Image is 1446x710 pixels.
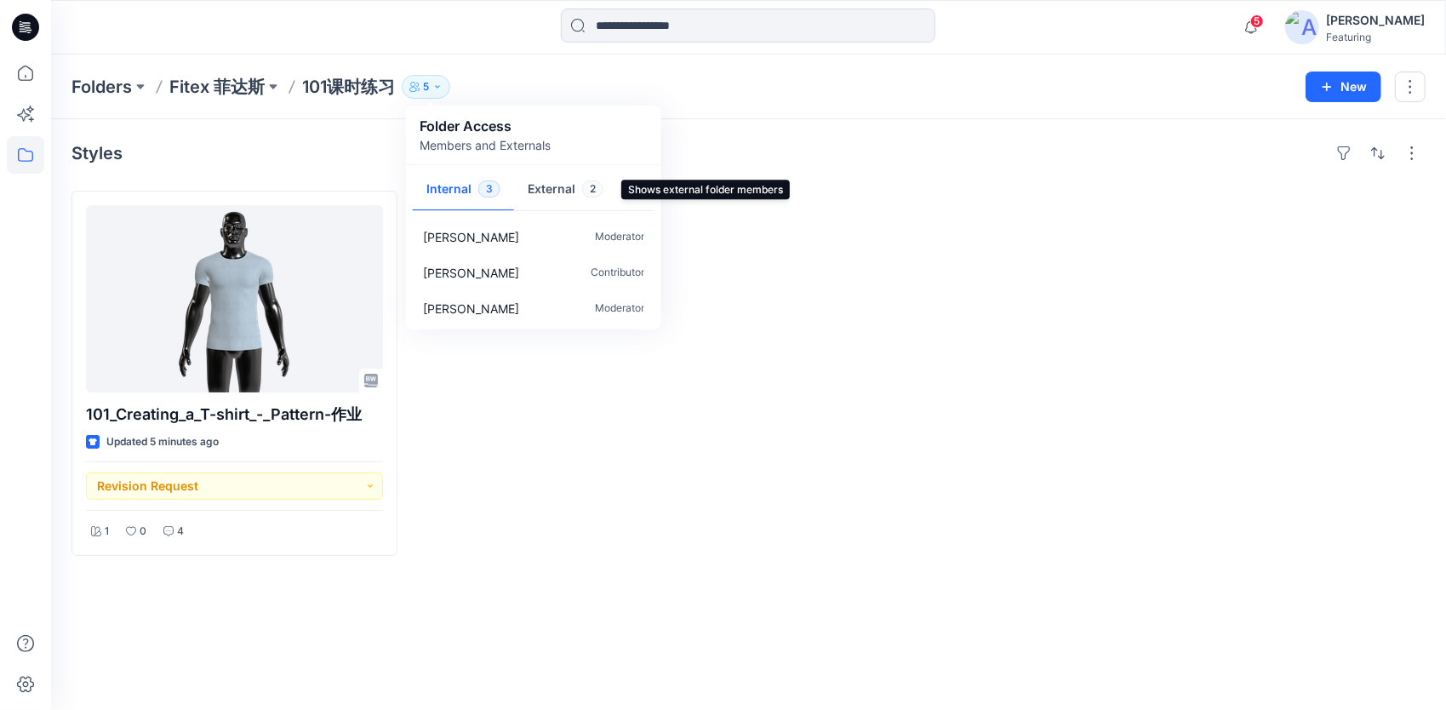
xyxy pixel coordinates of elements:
[302,75,395,99] p: 101课时练习
[420,136,551,154] p: Members and Externals
[582,180,603,198] span: 2
[591,264,644,282] p: Contributor
[423,300,519,318] p: Kathline Shi
[514,169,617,212] button: External
[402,75,450,99] button: 5
[1326,31,1425,43] div: Featuring
[423,77,429,96] p: 5
[1326,10,1425,31] div: [PERSON_NAME]
[106,433,219,451] p: Updated 5 minutes ago
[413,169,514,212] button: Internal
[71,75,132,99] a: Folders
[86,403,383,427] p: 101_Creating_a_T-shirt_-_Pattern-作业
[71,143,123,163] h4: Styles
[1250,14,1264,28] span: 5
[169,75,265,99] a: Fitex 菲达斯
[409,255,658,290] a: [PERSON_NAME]Contributor
[105,523,109,541] p: 1
[409,219,658,255] a: [PERSON_NAME]Moderator
[1285,10,1319,44] img: avatar
[409,290,658,326] a: [PERSON_NAME]Moderator
[595,300,644,318] p: Moderator
[140,523,146,541] p: 0
[478,180,500,198] span: 3
[1306,72,1381,102] button: New
[423,228,519,246] p: Katharina Bobrowski
[177,523,184,541] p: 4
[420,116,551,136] p: Folder Access
[86,205,383,392] a: 101_Creating_a_T-shirt_-_Pattern-作业
[595,228,644,246] p: Moderator
[423,264,519,282] p: Tim Luo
